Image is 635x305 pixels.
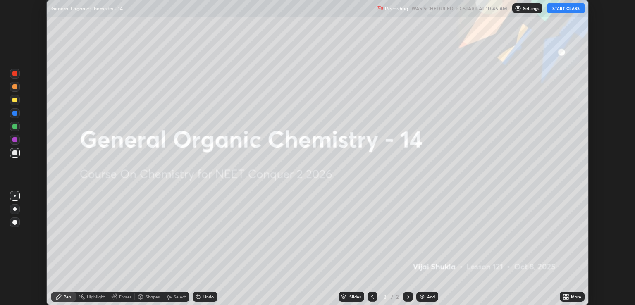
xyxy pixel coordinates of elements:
[515,5,521,12] img: class-settings-icons
[349,295,361,299] div: Slides
[427,295,435,299] div: Add
[377,5,383,12] img: recording.375f2c34.svg
[385,5,408,12] p: Recording
[395,293,400,300] div: 2
[411,5,507,12] h5: WAS SCHEDULED TO START AT 10:45 AM
[51,5,123,12] p: General Organic Chemistry - 14
[146,295,160,299] div: Shapes
[381,294,389,299] div: 2
[174,295,186,299] div: Select
[119,295,131,299] div: Eraser
[87,295,105,299] div: Highlight
[419,293,425,300] img: add-slide-button
[203,295,214,299] div: Undo
[64,295,71,299] div: Pen
[547,3,585,13] button: START CLASS
[391,294,393,299] div: /
[571,295,581,299] div: More
[523,6,539,10] p: Settings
